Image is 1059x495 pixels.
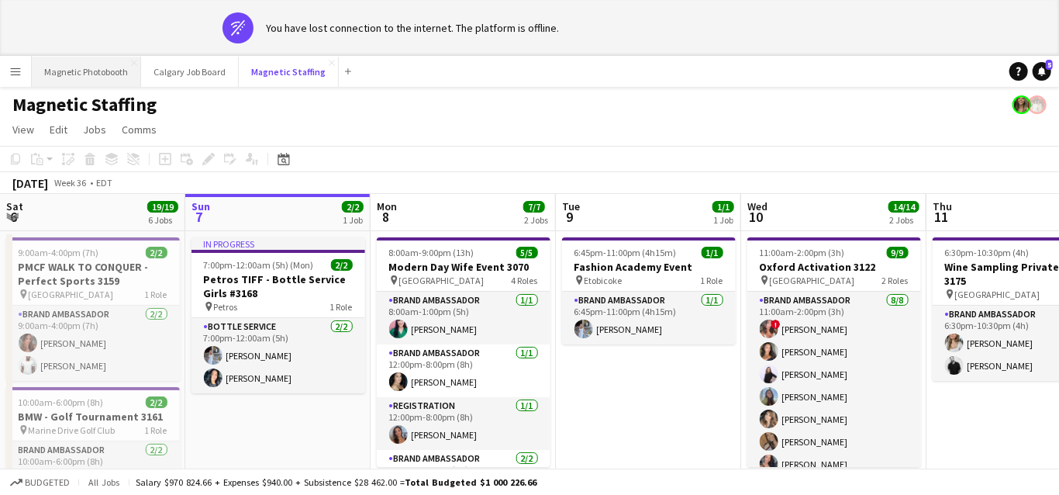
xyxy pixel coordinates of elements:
[562,260,736,274] h3: Fashion Academy Event
[6,199,23,213] span: Sat
[19,247,99,258] span: 9:00am-4:00pm (7h)
[713,214,733,226] div: 1 Job
[889,214,919,226] div: 2 Jobs
[29,289,114,300] span: [GEOGRAPHIC_DATA]
[747,199,768,213] span: Wed
[342,201,364,213] span: 2/2
[266,21,559,35] div: You have lost connection to the internet. The platform is offline.
[51,177,90,189] span: Week 36
[145,424,167,436] span: 1 Role
[19,396,104,408] span: 10:00am-6:00pm (8h)
[377,260,550,274] h3: Modern Day Wife Event 3070
[85,476,122,488] span: All jobs
[191,199,210,213] span: Sun
[1046,60,1053,70] span: 5
[1028,95,1047,114] app-user-avatar: Kara & Monika
[145,289,167,300] span: 1 Role
[148,214,178,226] div: 6 Jobs
[204,259,314,271] span: 7:00pm-12:00am (5h) (Mon)
[32,57,141,87] button: Magnetic Photobooth
[585,275,623,286] span: Etobicoke
[562,237,736,344] app-job-card: 6:45pm-11:00pm (4h15m)1/1Fashion Academy Event Etobicoke1 RoleBrand Ambassador1/16:45pm-11:00pm (...
[882,275,909,286] span: 2 Roles
[29,424,116,436] span: Marine Drive Golf Club
[77,119,112,140] a: Jobs
[331,259,353,271] span: 2/2
[50,123,67,137] span: Edit
[6,306,180,381] app-card-role: Brand Ambassador2/29:00am-4:00pm (7h)[PERSON_NAME][PERSON_NAME]
[760,247,845,258] span: 11:00am-2:00pm (3h)
[374,208,397,226] span: 8
[524,214,548,226] div: 2 Jobs
[343,214,363,226] div: 1 Job
[6,237,180,381] app-job-card: 9:00am-4:00pm (7h)2/2PMCF WALK TO CONQUER - Perfect Sports 3159 [GEOGRAPHIC_DATA]1 RoleBrand Amba...
[4,208,23,226] span: 6
[83,123,106,137] span: Jobs
[377,199,397,213] span: Mon
[701,275,723,286] span: 1 Role
[516,247,538,258] span: 5/5
[1012,95,1031,114] app-user-avatar: Bianca Fantauzzi
[945,247,1030,258] span: 6:30pm-10:30pm (4h)
[136,476,536,488] div: Salary $970 824.66 + Expenses $940.00 + Subsistence $28 462.00 =
[377,292,550,344] app-card-role: Brand Ambassador1/18:00am-1:00pm (5h)[PERSON_NAME]
[747,260,921,274] h3: Oxford Activation 3122
[562,199,580,213] span: Tue
[574,247,677,258] span: 6:45pm-11:00pm (4h15m)
[141,57,239,87] button: Calgary Job Board
[146,247,167,258] span: 2/2
[96,177,112,189] div: EDT
[560,208,580,226] span: 9
[43,119,74,140] a: Edit
[146,396,167,408] span: 2/2
[399,275,485,286] span: [GEOGRAPHIC_DATA]
[377,397,550,450] app-card-role: Registration1/112:00pm-8:00pm (8h)[PERSON_NAME]
[771,320,781,329] span: !
[702,247,723,258] span: 1/1
[933,199,952,213] span: Thu
[712,201,734,213] span: 1/1
[189,208,210,226] span: 7
[191,237,365,393] app-job-card: In progress7:00pm-12:00am (5h) (Mon)2/2Petros TIFF - Bottle Service Girls #3168 Petros1 RoleBottl...
[930,208,952,226] span: 11
[888,201,919,213] span: 14/14
[12,123,34,137] span: View
[377,237,550,467] app-job-card: 8:00am-9:00pm (13h)5/5Modern Day Wife Event 3070 [GEOGRAPHIC_DATA]4 RolesBrand Ambassador1/18:00a...
[122,123,157,137] span: Comms
[214,301,238,313] span: Petros
[12,93,157,116] h1: Magnetic Staffing
[147,201,178,213] span: 19/19
[6,119,40,140] a: View
[405,476,536,488] span: Total Budgeted $1 000 226.66
[745,208,768,226] span: 10
[191,272,365,300] h3: Petros TIFF - Bottle Service Girls #3168
[6,410,180,424] h3: BMW - Golf Tournament 3161
[1033,62,1051,81] a: 5
[12,175,48,191] div: [DATE]
[955,289,1040,300] span: [GEOGRAPHIC_DATA]
[389,247,474,258] span: 8:00am-9:00pm (13h)
[770,275,855,286] span: [GEOGRAPHIC_DATA]
[747,237,921,467] app-job-card: 11:00am-2:00pm (3h)9/9Oxford Activation 3122 [GEOGRAPHIC_DATA]2 RolesBrand Ambassador8/811:00am-2...
[523,201,545,213] span: 7/7
[239,57,339,87] button: Magnetic Staffing
[25,477,70,488] span: Budgeted
[562,292,736,344] app-card-role: Brand Ambassador1/16:45pm-11:00pm (4h15m)[PERSON_NAME]
[191,318,365,393] app-card-role: Bottle Service2/27:00pm-12:00am (5h)[PERSON_NAME][PERSON_NAME]
[8,474,72,491] button: Budgeted
[330,301,353,313] span: 1 Role
[887,247,909,258] span: 9/9
[512,275,538,286] span: 4 Roles
[6,260,180,288] h3: PMCF WALK TO CONQUER - Perfect Sports 3159
[191,237,365,250] div: In progress
[116,119,163,140] a: Comms
[377,344,550,397] app-card-role: Brand Ambassador1/112:00pm-8:00pm (8h)[PERSON_NAME]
